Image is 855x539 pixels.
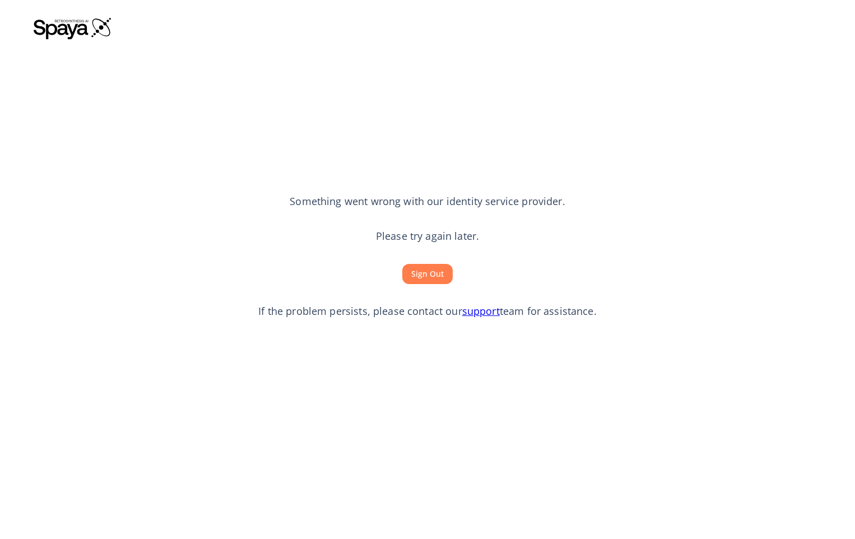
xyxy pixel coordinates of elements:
[462,304,500,318] a: support
[290,194,565,209] p: Something went wrong with our identity service provider.
[258,304,597,319] p: If the problem persists, please contact our team for assistance.
[402,264,453,285] button: Sign Out
[376,229,479,244] p: Please try again later.
[34,17,112,39] img: Spaya logo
